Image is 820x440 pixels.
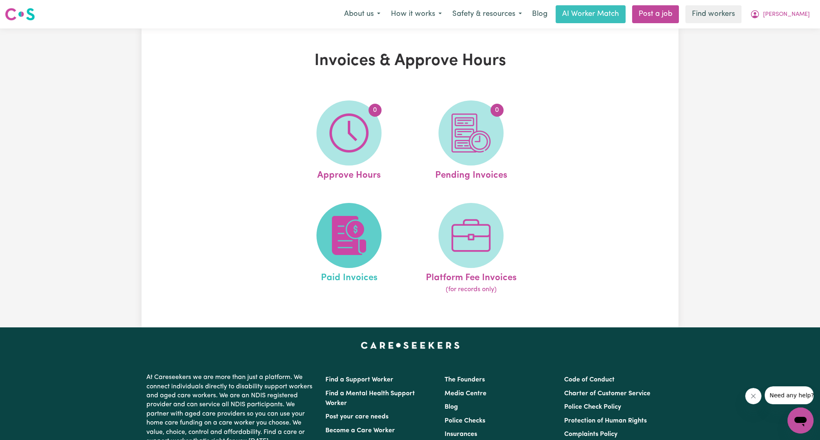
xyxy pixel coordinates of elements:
[325,427,395,434] a: Become a Care Worker
[290,100,408,183] a: Approve Hours
[445,390,486,397] a: Media Centre
[564,390,650,397] a: Charter of Customer Service
[412,203,530,295] a: Platform Fee Invoices(for records only)
[564,404,621,410] a: Police Check Policy
[325,390,415,407] a: Find a Mental Health Support Worker
[412,100,530,183] a: Pending Invoices
[745,388,761,404] iframe: Close message
[491,104,504,117] span: 0
[445,377,485,383] a: The Founders
[445,431,477,438] a: Insurances
[445,285,496,294] span: (for records only)
[765,386,813,404] iframe: Message from company
[435,166,507,183] span: Pending Invoices
[5,5,35,24] a: Careseekers logo
[290,203,408,295] a: Paid Invoices
[527,5,552,23] a: Blog
[445,404,458,410] a: Blog
[5,7,35,22] img: Careseekers logo
[317,166,381,183] span: Approve Hours
[763,10,810,19] span: [PERSON_NAME]
[325,414,388,420] a: Post your care needs
[369,104,382,117] span: 0
[745,6,815,23] button: My Account
[321,268,377,285] span: Paid Invoices
[787,407,813,433] iframe: Button to launch messaging window
[236,51,584,71] h1: Invoices & Approve Hours
[564,418,647,424] a: Protection of Human Rights
[325,377,393,383] a: Find a Support Worker
[445,418,485,424] a: Police Checks
[425,268,516,285] span: Platform Fee Invoices
[564,377,615,383] a: Code of Conduct
[361,342,460,349] a: Careseekers home page
[685,5,741,23] a: Find workers
[5,6,49,12] span: Need any help?
[632,5,679,23] a: Post a job
[447,6,527,23] button: Safety & resources
[556,5,626,23] a: AI Worker Match
[339,6,386,23] button: About us
[386,6,447,23] button: How it works
[564,431,617,438] a: Complaints Policy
